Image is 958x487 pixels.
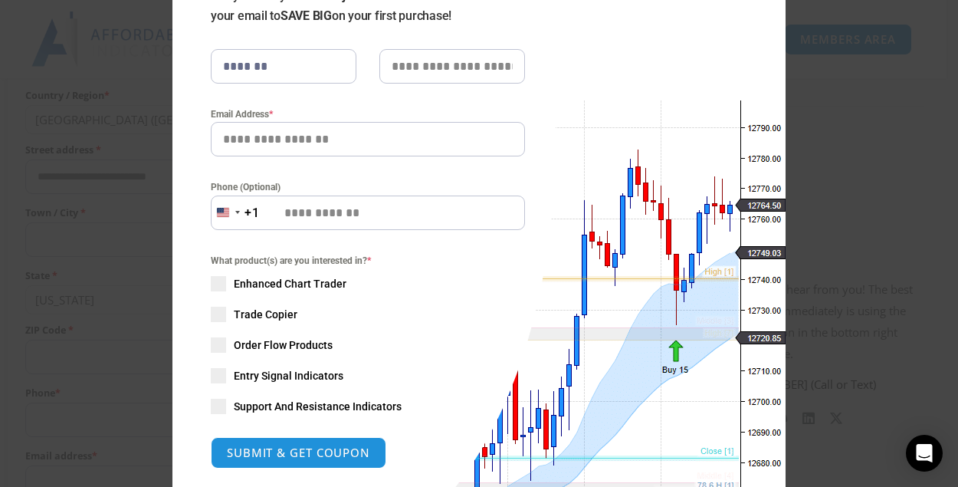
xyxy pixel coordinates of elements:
span: Order Flow Products [234,337,333,353]
span: Trade Copier [234,307,297,322]
label: Support And Resistance Indicators [211,399,525,414]
label: Email Address [211,107,525,122]
label: Entry Signal Indicators [211,368,525,383]
div: Open Intercom Messenger [906,435,943,472]
label: Order Flow Products [211,337,525,353]
label: Enhanced Chart Trader [211,276,525,291]
div: +1 [244,203,260,223]
span: Support And Resistance Indicators [234,399,402,414]
span: Entry Signal Indicators [234,368,343,383]
label: Phone (Optional) [211,179,525,195]
strong: SAVE BIG [281,8,332,23]
button: Selected country [211,196,260,230]
span: Enhanced Chart Trader [234,276,346,291]
span: What product(s) are you interested in? [211,253,525,268]
label: Trade Copier [211,307,525,322]
button: SUBMIT & GET COUPON [211,437,386,469]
